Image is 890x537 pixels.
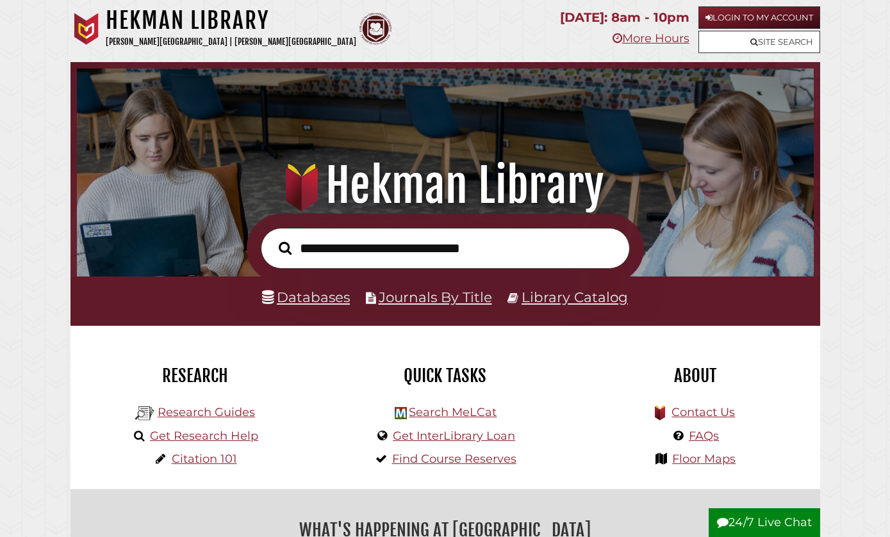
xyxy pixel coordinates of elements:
[279,241,292,255] i: Search
[409,405,497,419] a: Search MeLCat
[359,13,391,45] img: Calvin Theological Seminary
[689,429,719,443] a: FAQs
[672,452,736,466] a: Floor Maps
[106,6,356,35] h1: Hekman Library
[395,407,407,419] img: Hekman Library Logo
[158,405,255,419] a: Research Guides
[106,35,356,49] p: [PERSON_NAME][GEOGRAPHIC_DATA] | [PERSON_NAME][GEOGRAPHIC_DATA]
[135,404,154,423] img: Hekman Library Logo
[393,429,515,443] a: Get InterLibrary Loan
[272,238,299,259] button: Search
[80,365,311,387] h2: Research
[262,289,350,305] a: Databases
[698,6,820,29] a: Login to My Account
[613,31,689,45] a: More Hours
[70,13,103,45] img: Calvin University
[90,157,800,214] h1: Hekman Library
[560,6,689,29] p: [DATE]: 8am - 10pm
[172,452,237,466] a: Citation 101
[379,289,492,305] a: Journals By Title
[672,405,735,419] a: Contact Us
[392,452,516,466] a: Find Course Reserves
[698,31,820,53] a: Site Search
[522,289,628,305] a: Library Catalog
[580,365,811,387] h2: About
[150,429,258,443] a: Get Research Help
[330,365,561,387] h2: Quick Tasks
